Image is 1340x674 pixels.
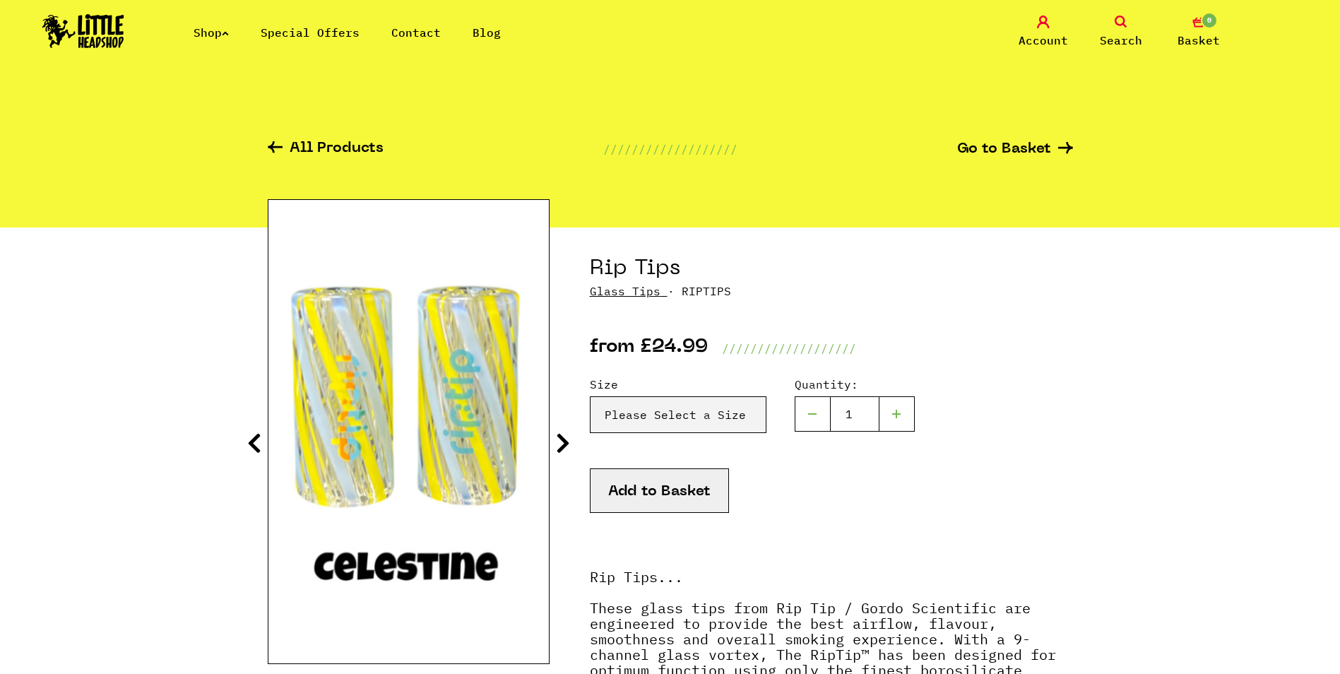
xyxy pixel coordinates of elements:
[42,14,124,48] img: Little Head Shop Logo
[268,256,549,607] img: Rip Tips image 1
[590,284,660,298] a: Glass Tips
[261,25,360,40] a: Special Offers
[1086,16,1156,49] a: Search
[795,376,915,393] label: Quantity:
[473,25,501,40] a: Blog
[1163,16,1234,49] a: 0 Basket
[603,141,737,158] p: ///////////////////
[957,142,1073,157] a: Go to Basket
[590,376,766,393] label: Size
[194,25,229,40] a: Shop
[1019,32,1068,49] span: Account
[590,256,1073,283] h1: Rip Tips
[1201,12,1218,29] span: 0
[1100,32,1142,49] span: Search
[391,25,441,40] a: Contact
[590,340,708,357] p: from £24.99
[590,468,729,513] button: Add to Basket
[590,283,1073,300] p: · RIPTIPS
[268,141,384,158] a: All Products
[1178,32,1220,49] span: Basket
[830,396,879,432] input: 1
[722,340,856,357] p: ///////////////////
